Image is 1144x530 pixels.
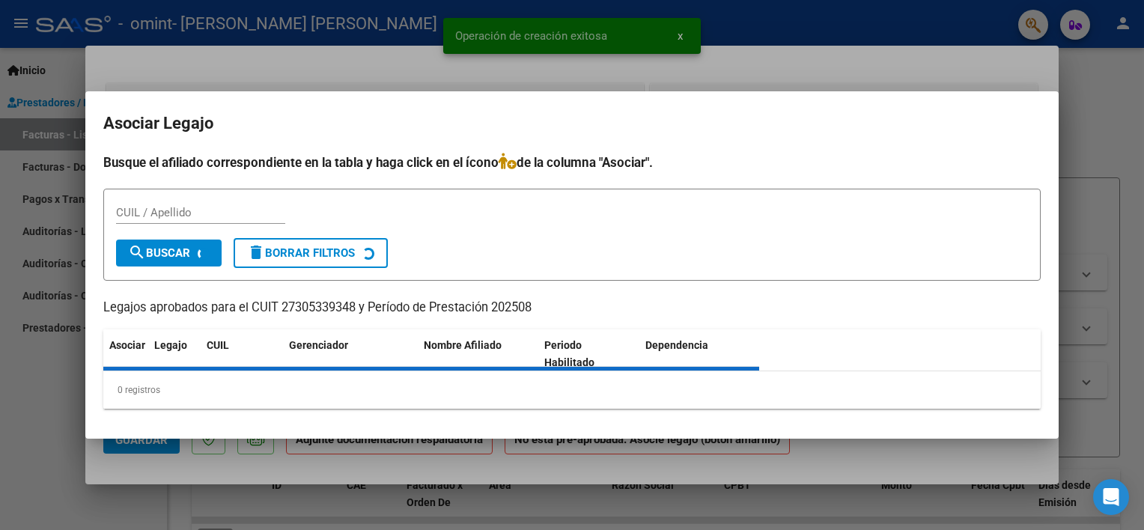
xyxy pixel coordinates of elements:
datatable-header-cell: Nombre Afiliado [418,329,538,379]
datatable-header-cell: Asociar [103,329,148,379]
span: Borrar Filtros [247,246,355,260]
span: Gerenciador [289,339,348,351]
datatable-header-cell: Dependencia [639,329,760,379]
p: Legajos aprobados para el CUIT 27305339348 y Período de Prestación 202508 [103,299,1041,317]
span: Legajo [154,339,187,351]
mat-icon: delete [247,243,265,261]
h2: Asociar Legajo [103,109,1041,138]
datatable-header-cell: CUIL [201,329,283,379]
button: Borrar Filtros [234,238,388,268]
mat-icon: search [128,243,146,261]
span: Asociar [109,339,145,351]
span: Dependencia [645,339,708,351]
span: Periodo Habilitado [544,339,594,368]
div: Open Intercom Messenger [1093,479,1129,515]
h4: Busque el afiliado correspondiente en la tabla y haga click en el ícono de la columna "Asociar". [103,153,1041,172]
span: Nombre Afiliado [424,339,502,351]
span: Buscar [128,246,190,260]
datatable-header-cell: Legajo [148,329,201,379]
button: Buscar [116,240,222,266]
div: 0 registros [103,371,1041,409]
span: CUIL [207,339,229,351]
datatable-header-cell: Periodo Habilitado [538,329,639,379]
datatable-header-cell: Gerenciador [283,329,418,379]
